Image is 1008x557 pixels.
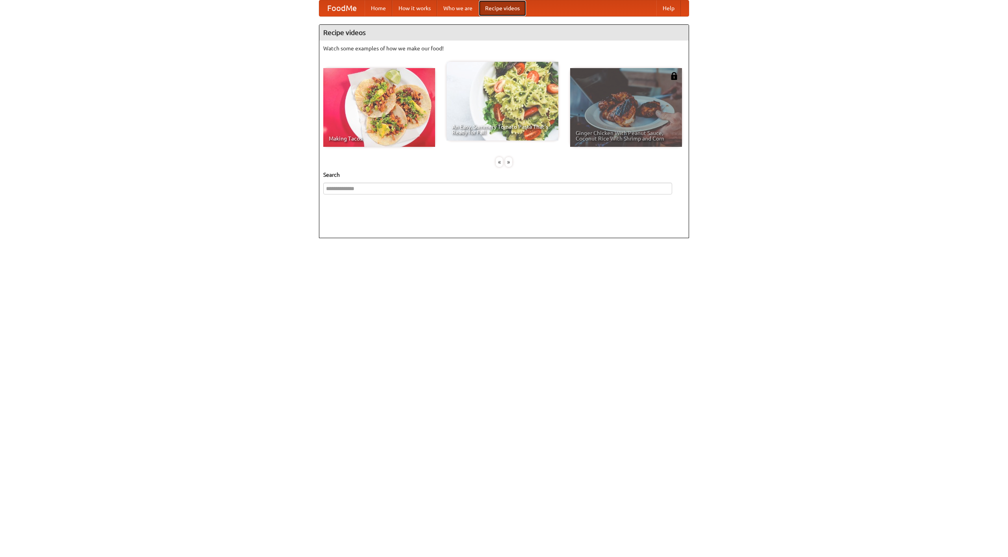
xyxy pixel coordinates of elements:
a: Who we are [437,0,479,16]
p: Watch some examples of how we make our food! [323,44,685,52]
span: An Easy, Summery Tomato Pasta That's Ready for Fall [452,124,553,135]
div: » [505,157,512,167]
a: Making Tacos [323,68,435,147]
a: Help [656,0,681,16]
h4: Recipe videos [319,25,689,41]
a: FoodMe [319,0,365,16]
a: Recipe videos [479,0,526,16]
a: Home [365,0,392,16]
a: An Easy, Summery Tomato Pasta That's Ready for Fall [447,62,558,141]
img: 483408.png [670,72,678,80]
div: « [496,157,503,167]
a: How it works [392,0,437,16]
span: Making Tacos [329,136,430,141]
h5: Search [323,171,685,179]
